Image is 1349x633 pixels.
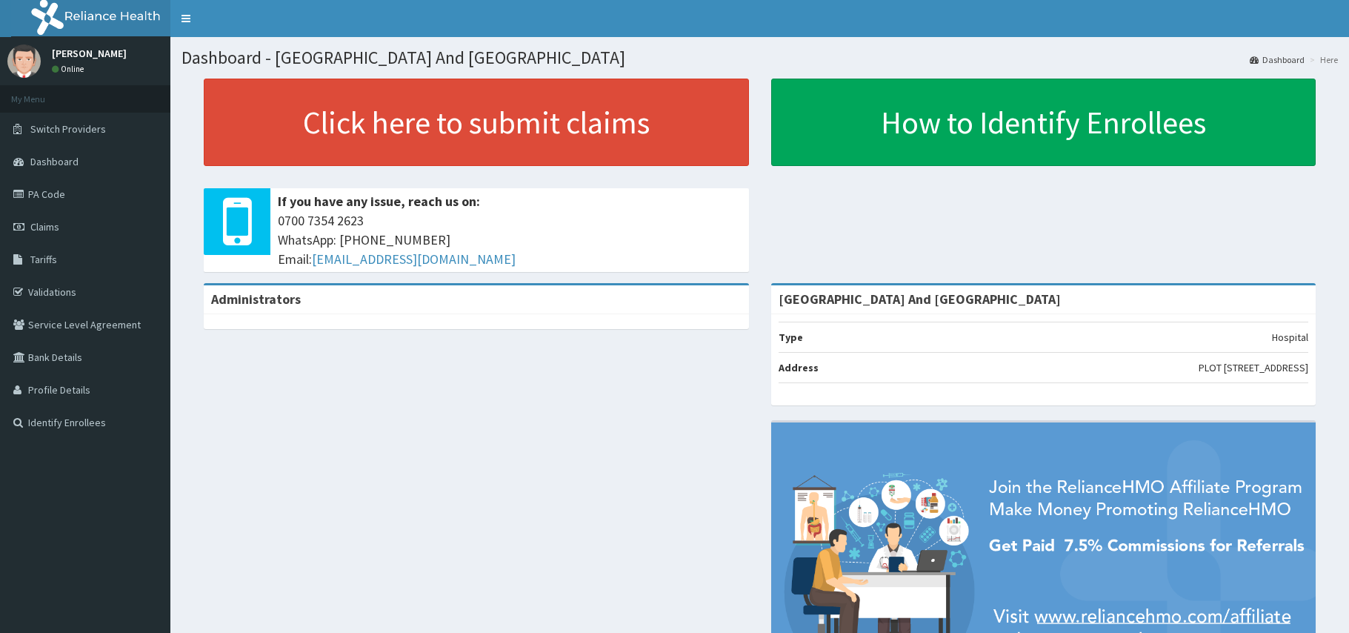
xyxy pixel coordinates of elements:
[1306,53,1338,66] li: Here
[779,291,1061,308] strong: [GEOGRAPHIC_DATA] And [GEOGRAPHIC_DATA]
[779,331,803,344] b: Type
[52,64,87,74] a: Online
[1250,53,1305,66] a: Dashboard
[278,211,742,268] span: 0700 7354 2623 WhatsApp: [PHONE_NUMBER] Email:
[1272,330,1308,345] p: Hospital
[30,122,106,136] span: Switch Providers
[204,79,749,166] a: Click here to submit claims
[52,48,127,59] p: [PERSON_NAME]
[312,251,516,268] a: [EMAIL_ADDRESS][DOMAIN_NAME]
[30,253,57,266] span: Tariffs
[779,361,819,374] b: Address
[181,48,1338,67] h1: Dashboard - [GEOGRAPHIC_DATA] And [GEOGRAPHIC_DATA]
[278,193,480,210] b: If you have any issue, reach us on:
[211,291,301,308] b: Administrators
[30,220,59,233] span: Claims
[7,44,41,78] img: User Image
[771,79,1316,166] a: How to Identify Enrollees
[1199,360,1308,375] p: PLOT [STREET_ADDRESS]
[30,155,79,168] span: Dashboard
